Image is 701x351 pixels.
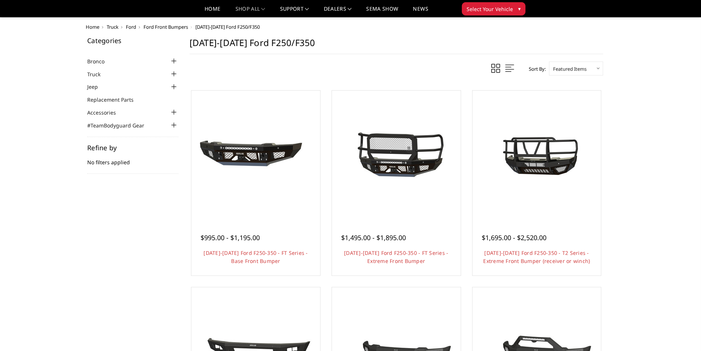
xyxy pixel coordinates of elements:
[107,24,118,30] a: Truck
[87,83,107,91] a: Jeep
[482,233,546,242] span: $1,695.00 - $2,520.00
[205,6,220,17] a: Home
[236,6,265,17] a: shop all
[87,57,114,65] a: Bronco
[203,249,308,264] a: [DATE]-[DATE] Ford F250-350 - FT Series - Base Front Bumper
[474,92,599,218] a: 2023-2026 Ford F250-350 - T2 Series - Extreme Front Bumper (receiver or winch) 2023-2026 Ford F25...
[366,6,398,17] a: SEMA Show
[344,249,448,264] a: [DATE]-[DATE] Ford F250-350 - FT Series - Extreme Front Bumper
[483,249,590,264] a: [DATE]-[DATE] Ford F250-350 - T2 Series - Extreme Front Bumper (receiver or winch)
[518,5,521,13] span: ▾
[87,144,178,174] div: No filters applied
[86,24,99,30] a: Home
[193,92,318,218] a: 2023-2025 Ford F250-350 - FT Series - Base Front Bumper
[197,127,315,183] img: 2023-2025 Ford F250-350 - FT Series - Base Front Bumper
[324,6,352,17] a: Dealers
[87,37,178,44] h5: Categories
[126,24,136,30] a: Ford
[525,63,546,74] label: Sort By:
[144,24,188,30] a: Ford Front Bumpers
[87,70,110,78] a: Truck
[462,2,525,15] button: Select Your Vehicle
[87,109,125,116] a: Accessories
[190,37,603,54] h1: [DATE]-[DATE] Ford F250/F350
[87,96,143,103] a: Replacement Parts
[87,122,153,129] a: #TeamBodyguard Gear
[478,122,595,188] img: 2023-2026 Ford F250-350 - T2 Series - Extreme Front Bumper (receiver or winch)
[334,92,459,218] a: 2023-2026 Ford F250-350 - FT Series - Extreme Front Bumper 2023-2026 Ford F250-350 - FT Series - ...
[280,6,309,17] a: Support
[413,6,428,17] a: News
[341,233,406,242] span: $1,495.00 - $1,895.00
[201,233,260,242] span: $995.00 - $1,195.00
[467,5,513,13] span: Select Your Vehicle
[87,144,178,151] h5: Refine by
[195,24,260,30] span: [DATE]-[DATE] Ford F250/F350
